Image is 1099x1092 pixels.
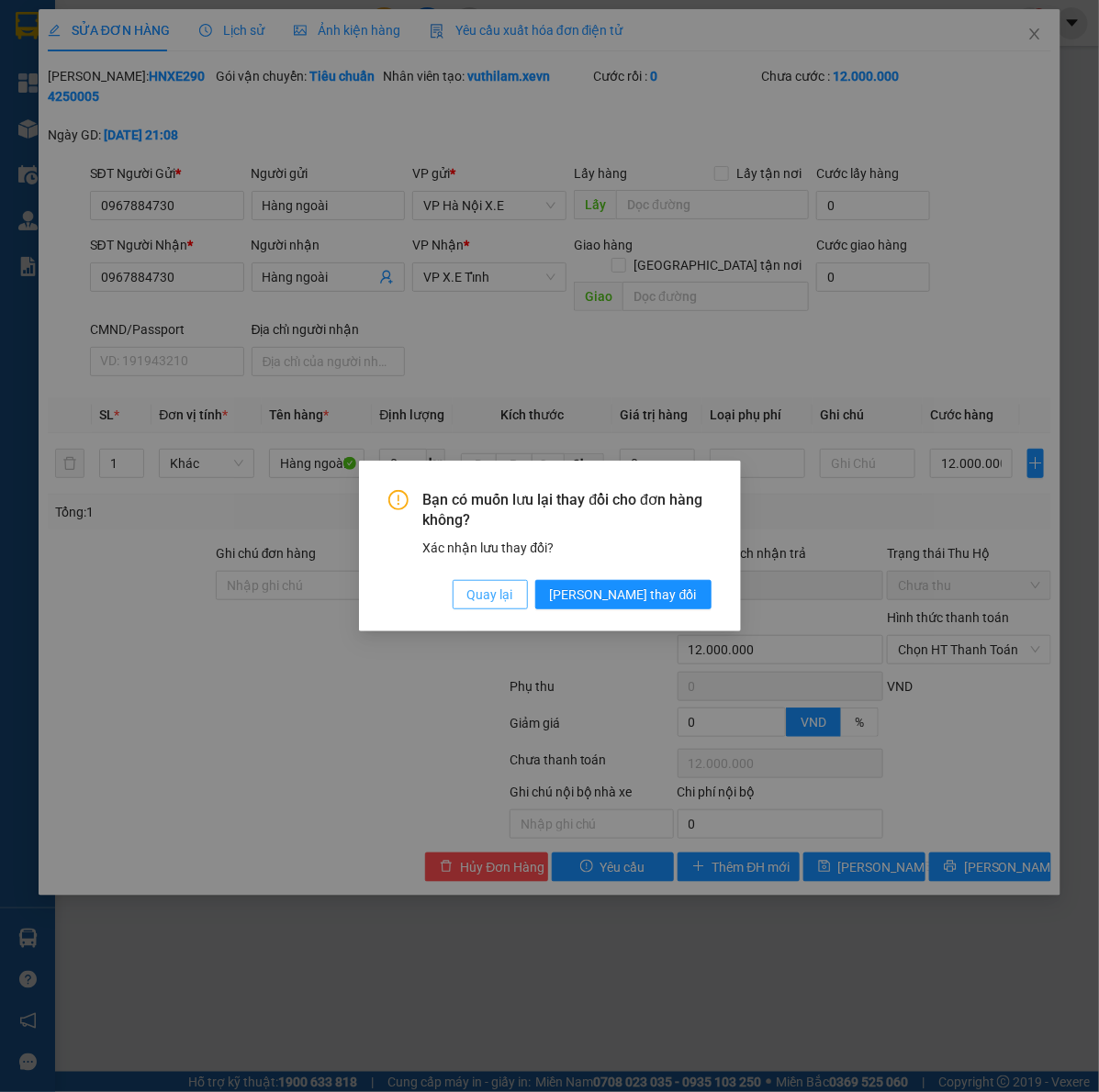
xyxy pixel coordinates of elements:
[423,490,712,531] span: Bạn có muốn lưu lại thay đổi cho đơn hàng không?
[535,580,712,609] button: [PERSON_NAME] thay đổi
[467,585,513,605] span: Quay lại
[388,490,409,510] span: exclamation-circle
[550,585,697,605] span: [PERSON_NAME] thay đổi
[423,538,712,558] div: Xác nhận lưu thay đổi?
[453,580,528,609] button: Quay lại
